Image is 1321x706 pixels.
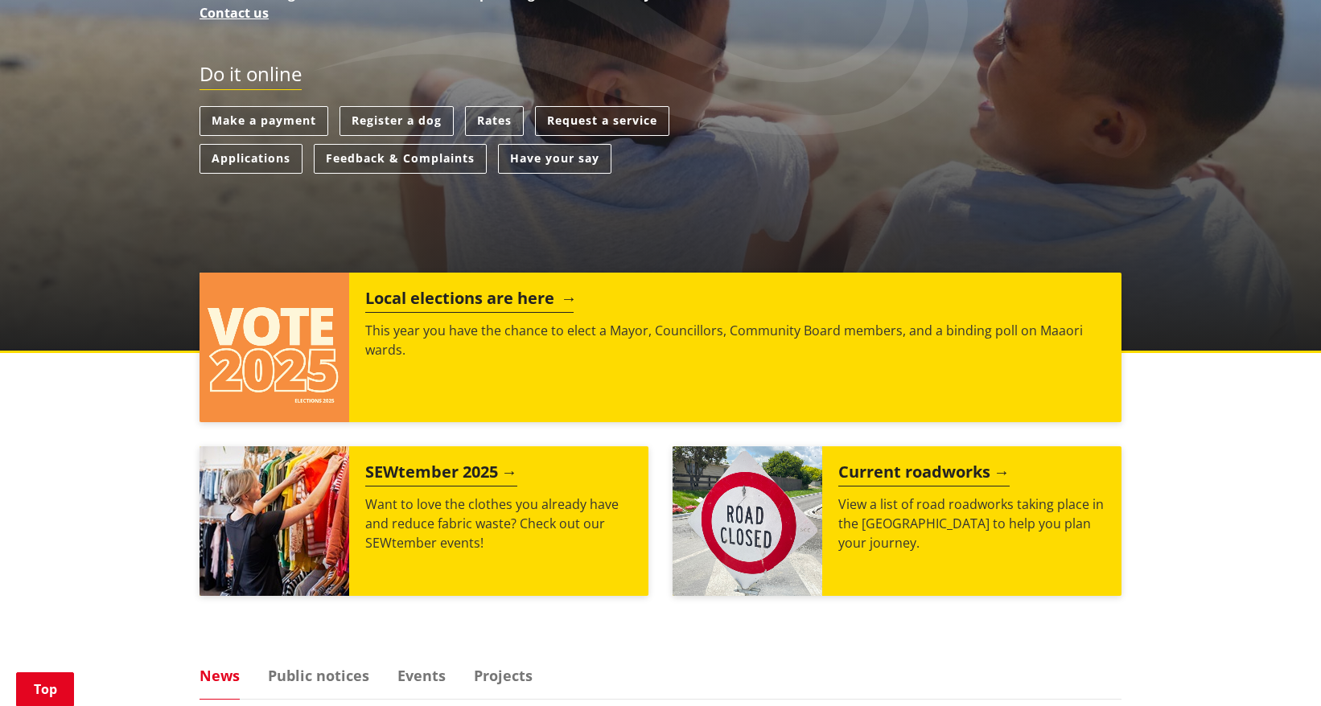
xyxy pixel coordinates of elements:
[365,289,574,313] h2: Local elections are here
[268,668,369,683] a: Public notices
[200,446,349,596] img: SEWtember
[200,63,302,91] h2: Do it online
[200,446,648,596] a: SEWtember 2025 Want to love the clothes you already have and reduce fabric waste? Check out our S...
[498,144,611,174] a: Have your say
[200,3,269,23] a: Contact us
[200,668,240,683] a: News
[200,106,328,136] a: Make a payment
[365,462,517,486] h2: SEWtember 2025
[200,144,302,174] a: Applications
[465,106,524,136] a: Rates
[838,495,1105,552] p: View a list of road roadworks taking place in the [GEOGRAPHIC_DATA] to help you plan your journey.
[474,668,533,683] a: Projects
[673,446,822,596] img: Road closed sign
[397,668,446,683] a: Events
[365,321,1105,359] p: This year you have the chance to elect a Mayor, Councillors, Community Board members, and a bindi...
[340,106,454,136] a: Register a dog
[200,273,1121,422] a: Local elections are here This year you have the chance to elect a Mayor, Councillors, Community B...
[16,672,74,706] a: Top
[365,495,632,552] p: Want to love the clothes you already have and reduce fabric waste? Check out our SEWtember events!
[314,144,487,174] a: Feedback & Complaints
[673,446,1121,596] a: Current roadworks View a list of road roadworks taking place in the [GEOGRAPHIC_DATA] to help you...
[535,106,669,136] a: Request a service
[1247,638,1305,696] iframe: Messenger Launcher
[200,273,349,422] img: Vote 2025
[838,462,1010,486] h2: Current roadworks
